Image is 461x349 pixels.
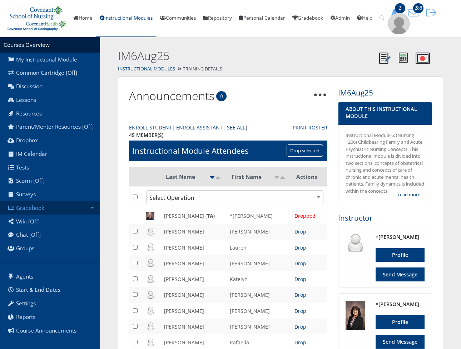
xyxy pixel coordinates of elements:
button: 2 [388,8,406,18]
b: TA [207,212,213,219]
a: Announcements0 [129,88,214,103]
td: [PERSON_NAME] [226,255,291,271]
h3: Instructor [338,213,432,223]
h4: *[PERSON_NAME] [376,234,425,241]
a: Courses Overview [4,41,50,49]
a: Enroll Student [129,124,172,131]
a: Drop [294,308,306,314]
button: 288 [406,8,424,18]
a: See All [227,124,245,131]
div: Instructional Module 6: (Nursing 1206) Childbearing Family and Acute Psychiatric Nursing Concepts... [346,132,425,195]
td: [PERSON_NAME] [226,303,291,319]
th: Last Name [160,167,226,187]
th: Actions [291,167,327,187]
img: user_64.png [346,234,365,253]
div: | | | [129,124,282,139]
a: Drop [294,339,306,346]
th: First Name [226,167,291,187]
div: Dropped [294,212,323,220]
a: Send Message [376,267,425,281]
a: Drop [294,276,306,282]
img: desc.png [215,176,221,179]
td: Katelyn [226,271,291,287]
img: user-profile-default-picture.png [388,13,410,34]
h4: About This Instructional Module [346,105,425,120]
td: [PERSON_NAME] [226,319,291,334]
input: Drop selected [287,144,323,157]
a: Drop [294,244,306,251]
td: [PERSON_NAME] [160,271,226,287]
td: [PERSON_NAME] [160,224,226,240]
a: Drop [294,228,306,235]
a: Enroll Assistant [176,124,223,131]
h3: IM6Aug25 [338,88,432,98]
img: desc.png [280,176,286,179]
a: 288 [406,9,424,16]
a: read more ... [398,191,425,198]
img: asc_active.png [209,176,215,179]
span: 0 [216,91,227,101]
td: [PERSON_NAME] [160,255,226,271]
img: Calculator [399,53,408,63]
h4: *[PERSON_NAME] [376,301,425,308]
td: [PERSON_NAME] ( ) [160,208,226,223]
div: Training Details [100,64,461,74]
td: Lauren [226,240,291,255]
td: [PERSON_NAME] [160,240,226,255]
a: Drop [294,260,306,267]
img: Record Video Note [416,53,430,64]
span: 2 [395,3,405,13]
a: 2 [388,9,406,16]
img: 1627_125_125.jpg [346,301,365,330]
td: *[PERSON_NAME] [226,208,291,223]
a: Send Message [376,335,425,349]
td: [PERSON_NAME] [226,224,291,240]
span: 288 [413,3,423,13]
img: asc.png [274,176,280,179]
h2: IM6Aug25 [118,48,375,64]
td: [PERSON_NAME] [160,287,226,303]
a: Drop [294,291,306,298]
a: Profile [376,315,425,329]
a: Drop [294,323,306,330]
td: [PERSON_NAME] [160,303,226,319]
img: Notes [379,53,391,64]
td: [PERSON_NAME] [226,287,291,303]
td: [PERSON_NAME] [160,319,226,334]
a: Profile [376,248,425,262]
h1: Instructional Module Attendees [133,145,248,156]
a: Print Roster [293,124,327,131]
a: Instructional Modules [118,66,175,72]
